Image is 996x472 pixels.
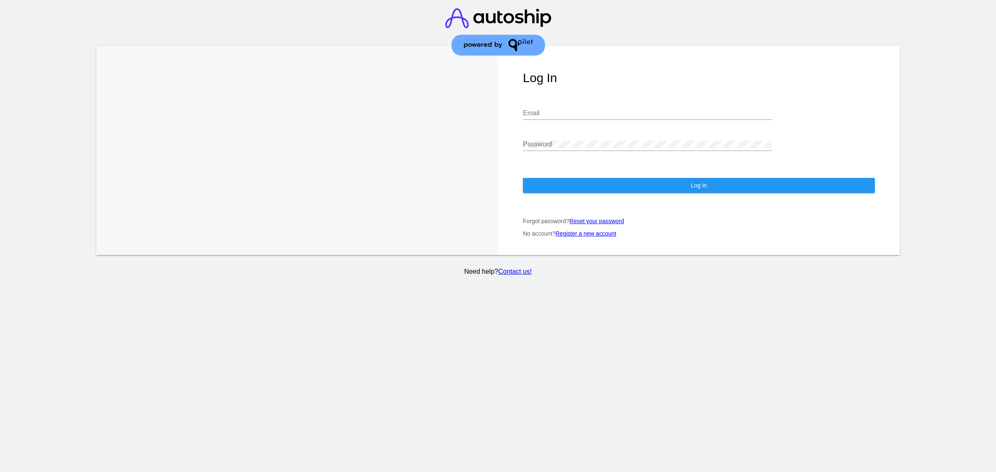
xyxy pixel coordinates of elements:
[95,268,901,275] p: Need help?
[556,230,616,237] a: Register a new account
[523,109,772,117] input: Email
[523,218,875,224] p: Forgot password?
[498,268,532,275] a: Contact us!
[523,71,875,85] h1: Log In
[523,230,875,237] p: No account?
[523,178,875,193] button: Log In
[691,182,707,189] span: Log In
[569,218,624,224] a: Reset your password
